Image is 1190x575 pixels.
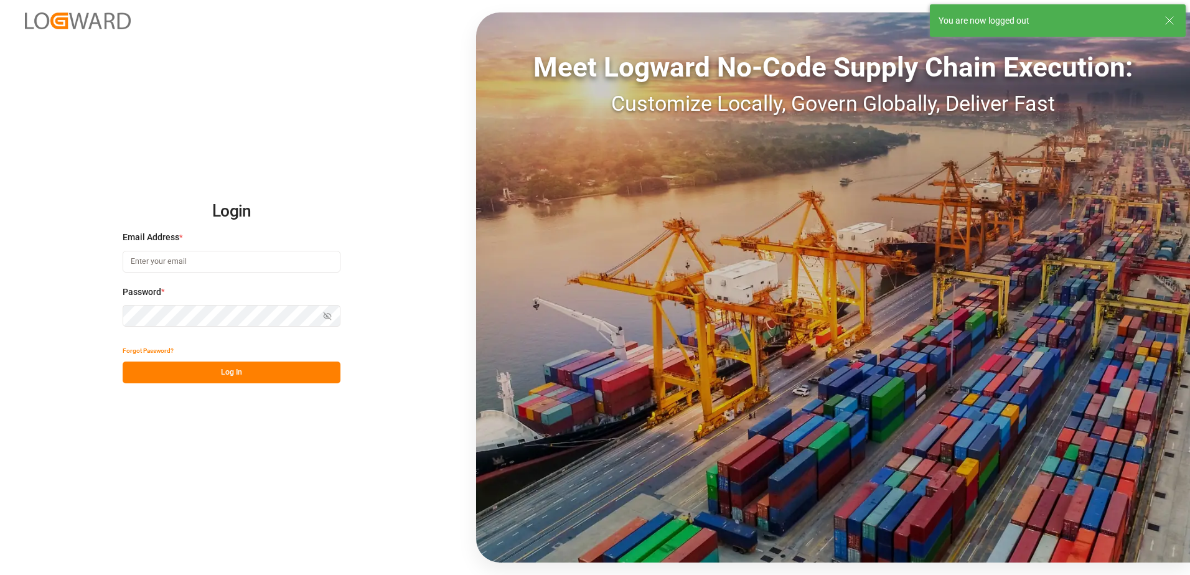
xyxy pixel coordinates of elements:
div: Customize Locally, Govern Globally, Deliver Fast [476,88,1190,119]
button: Log In [123,362,340,383]
button: Forgot Password? [123,340,174,362]
input: Enter your email [123,251,340,273]
h2: Login [123,192,340,231]
span: Password [123,286,161,299]
img: Logward_new_orange.png [25,12,131,29]
span: Email Address [123,231,179,244]
div: Meet Logward No-Code Supply Chain Execution: [476,47,1190,88]
div: You are now logged out [939,14,1153,27]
